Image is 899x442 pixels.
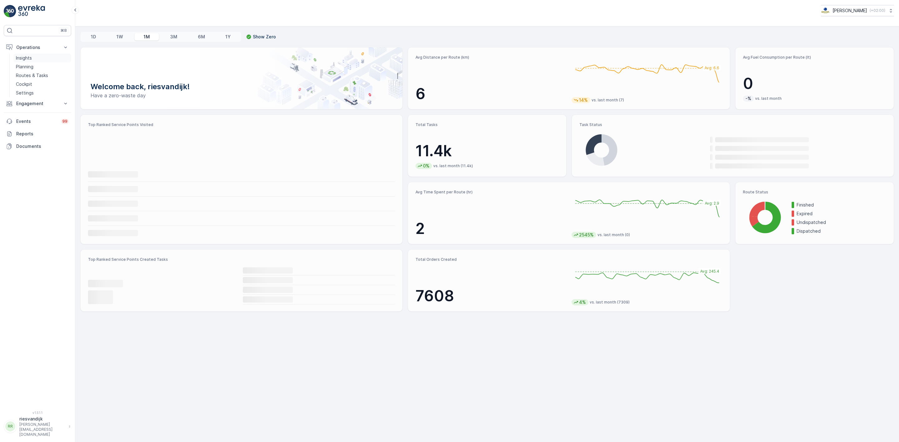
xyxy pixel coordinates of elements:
[797,219,886,226] p: Undispatched
[198,34,205,40] p: 6M
[16,143,69,149] p: Documents
[116,34,123,40] p: 1W
[745,95,752,102] p: -%
[4,97,71,110] button: Engagement
[415,142,559,160] p: 11.4k
[415,219,567,238] p: 2
[870,8,885,13] p: ( +02:00 )
[422,163,430,169] p: 0%
[16,72,48,79] p: Routes & Tasks
[91,92,392,99] p: Have a zero-waste day
[578,299,587,305] p: 4%
[225,34,231,40] p: 1Y
[797,211,886,217] p: Expired
[4,416,71,437] button: RRriesvandijk[PERSON_NAME][EMAIL_ADDRESS][DOMAIN_NAME]
[91,82,392,92] p: Welcome back, riesvandijk!
[16,118,57,124] p: Events
[16,90,34,96] p: Settings
[597,232,630,237] p: vs. last month (0)
[4,128,71,140] a: Reports
[61,28,67,33] p: ⌘B
[13,89,71,97] a: Settings
[19,416,66,422] p: riesvandijk
[5,421,15,431] div: RR
[578,232,594,238] p: 2545%
[415,85,567,103] p: 6
[4,41,71,54] button: Operations
[415,190,567,195] p: Avg Time Spent per Route (hr)
[91,34,96,40] p: 1D
[13,71,71,80] a: Routes & Tasks
[4,115,71,128] a: Events99
[590,300,630,305] p: vs. last month (7309)
[16,64,33,70] p: Planning
[433,163,473,168] p: vs. last month (11.4k)
[88,122,395,127] p: Top Ranked Service Points Visited
[19,422,66,437] p: [PERSON_NAME][EMAIL_ADDRESS][DOMAIN_NAME]
[13,62,71,71] a: Planning
[16,44,59,51] p: Operations
[13,80,71,89] a: Cockpit
[415,257,567,262] p: Total Orders Created
[144,34,150,40] p: 1M
[579,122,886,127] p: Task Status
[4,411,71,415] span: v 1.51.1
[415,55,567,60] p: Avg Distance per Route (km)
[797,202,886,208] p: Finished
[4,140,71,153] a: Documents
[821,5,894,16] button: [PERSON_NAME](+02:00)
[743,190,886,195] p: Route Status
[16,81,32,87] p: Cockpit
[18,5,45,17] img: logo_light-DOdMpM7g.png
[833,7,867,14] p: [PERSON_NAME]
[62,119,67,124] p: 99
[415,122,559,127] p: Total Tasks
[13,54,71,62] a: Insights
[592,98,624,103] p: vs. last month (7)
[16,100,59,107] p: Engagement
[755,96,782,101] p: vs. last month
[415,287,567,305] p: 7608
[88,257,395,262] p: Top Ranked Service Points Created Tasks
[797,228,886,234] p: Dispatched
[743,74,886,93] p: 0
[4,5,16,17] img: logo
[821,7,830,14] img: basis-logo_rgb2x.png
[16,55,32,61] p: Insights
[578,97,588,103] p: 14%
[170,34,177,40] p: 3M
[743,55,886,60] p: Avg Fuel Consumption per Route (lt)
[16,131,69,137] p: Reports
[253,34,276,40] p: Show Zero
